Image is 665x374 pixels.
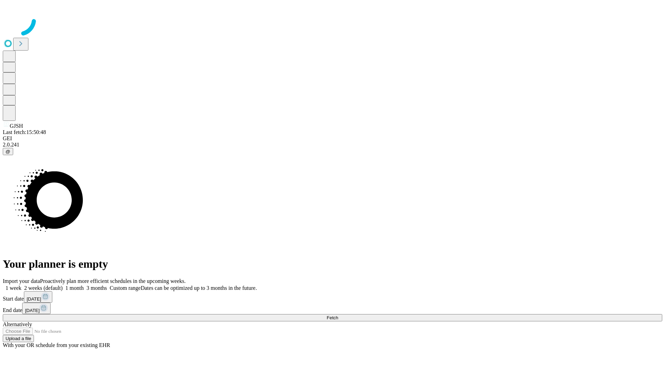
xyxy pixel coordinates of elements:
[3,291,662,303] div: Start date
[110,285,141,291] span: Custom range
[24,291,52,303] button: [DATE]
[27,296,41,302] span: [DATE]
[65,285,84,291] span: 1 month
[3,342,110,348] span: With your OR schedule from your existing EHR
[3,303,662,314] div: End date
[10,123,23,129] span: GJSH
[3,314,662,321] button: Fetch
[22,303,51,314] button: [DATE]
[25,308,39,313] span: [DATE]
[3,258,662,270] h1: Your planner is empty
[141,285,257,291] span: Dates can be optimized up to 3 months in the future.
[3,129,46,135] span: Last fetch: 15:50:48
[87,285,107,291] span: 3 months
[24,285,63,291] span: 2 weeks (default)
[6,285,21,291] span: 1 week
[3,142,662,148] div: 2.0.241
[40,278,186,284] span: Proactively plan more efficient schedules in the upcoming weeks.
[6,149,10,154] span: @
[3,148,13,155] button: @
[3,135,662,142] div: GEI
[3,321,32,327] span: Alternatively
[3,278,40,284] span: Import your data
[3,335,34,342] button: Upload a file
[327,315,338,320] span: Fetch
